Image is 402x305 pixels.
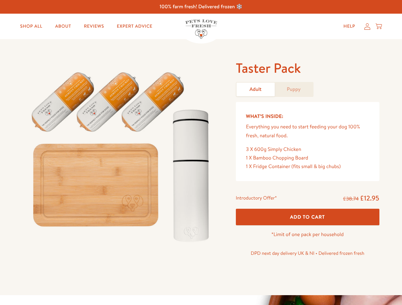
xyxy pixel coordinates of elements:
span: 1 X Bamboo Chopping Board [246,154,308,161]
a: Help [338,20,360,33]
p: Everything you need to start feeding your dog 100% fresh, natural food. [246,123,369,140]
div: 3 X 600g Simply Chicken [246,145,369,154]
div: 1 X Fridge Container (fits small & big chubs) [246,162,369,171]
img: Taster Pack - Adult [23,59,221,249]
a: Shop All [15,20,47,33]
span: £12.95 [360,193,379,203]
h5: What’s Inside: [246,112,369,120]
a: Puppy [275,83,313,96]
div: Introductory Offer* [236,194,277,203]
button: Add To Cart [236,209,379,226]
s: £38.74 [343,195,359,202]
p: DPD next day delivery UK & NI • Delivered frozen fresh [236,249,379,257]
a: About [50,20,76,33]
a: Adult [236,83,275,96]
a: Reviews [79,20,109,33]
img: Pets Love Fresh [185,19,217,39]
a: Expert Advice [112,20,158,33]
p: *Limit of one pack per household [236,230,379,239]
h1: Taster Pack [236,59,379,77]
span: Add To Cart [290,213,325,220]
